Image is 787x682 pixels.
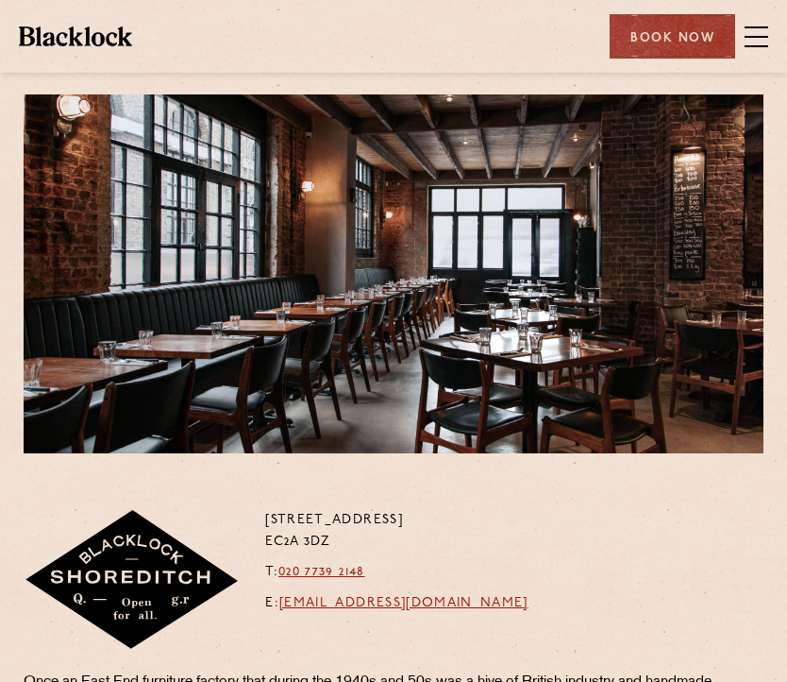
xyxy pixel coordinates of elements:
img: BL_Textured_Logo-footer-cropped.svg [19,26,132,45]
a: 020 7739 2148 [278,565,365,579]
img: Shoreditch-stamp-v2-default.svg [24,510,242,652]
a: [EMAIL_ADDRESS][DOMAIN_NAME] [279,596,528,610]
p: [STREET_ADDRESS] EC2A 3DZ [265,510,528,553]
p: T: [265,562,528,584]
p: E: [265,593,528,615]
div: Book Now [610,14,735,59]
